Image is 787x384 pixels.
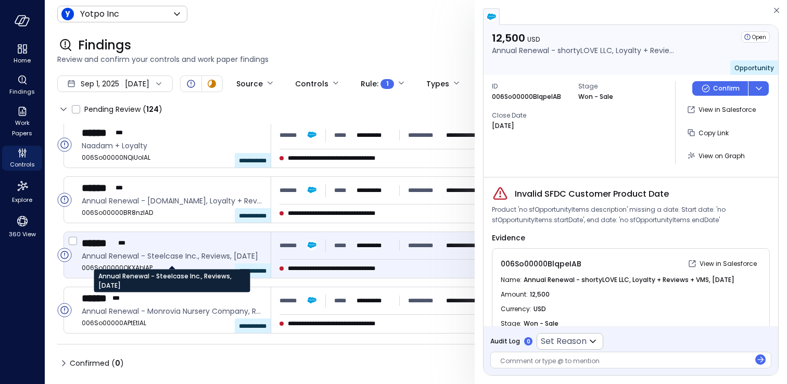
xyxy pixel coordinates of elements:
[501,304,534,314] span: Currency :
[492,81,570,92] span: ID
[143,104,162,115] div: ( )
[492,233,525,243] span: Evidence
[524,318,558,329] span: Won - Sale
[741,31,770,43] div: Open
[501,259,581,269] span: 006So00000BlqpeIAB
[684,101,760,119] button: View in Salesforce
[12,195,32,205] span: Explore
[57,303,72,317] div: Open
[684,147,749,164] button: View on Graph
[10,159,35,170] span: Controls
[524,275,734,285] span: Annual Renewal - shortyLOVE LLC, Loyalty + Reviews + VMS, [DATE]
[534,304,546,314] span: USD
[492,45,679,56] p: Annual Renewal - shortyLOVE LLC, Loyalty + Reviews + VMS, [DATE]
[82,208,262,218] span: 006So00000BR8nzIAD
[734,63,774,72] span: Opportunity
[492,121,514,131] p: [DATE]
[111,357,124,369] div: ( )
[57,137,72,152] div: Open
[2,212,42,240] div: 360 View
[515,188,669,200] span: Invalid SFDC Customer Product Date
[6,118,38,138] span: Work Papers
[14,55,31,66] span: Home
[2,177,42,206] div: Explore
[527,338,530,345] p: 0
[82,305,262,317] span: Annual Renewal - Monrovia Nursery Company, Reviews + SMS + VMS + Loyalty, Aug 2025
[146,104,159,114] span: 124
[70,355,124,372] span: Confirmed
[94,270,250,292] div: Annual Renewal - Steelcase Inc., Reviews, [DATE]
[82,195,262,207] span: Annual Renewal - trinityroad.com, Loyalty + Reviews, Sep 2025
[541,335,587,348] p: Set Reason
[9,86,35,97] span: Findings
[530,289,550,300] span: 12,500
[81,78,119,89] span: Sep 1, 2025
[84,101,162,118] span: Pending Review
[501,289,530,300] span: Amount :
[492,204,770,225] span: Product 'no sfOpportunityItems.description' missing a date. Start date: 'no sfOpportunityItems.st...
[685,255,761,273] button: View in Salesforce
[692,81,748,96] button: Confirm
[295,75,328,93] div: Controls
[501,318,524,329] span: Stage :
[57,193,72,207] div: Open
[527,35,540,44] span: USD
[78,37,131,54] span: Findings
[185,78,197,90] div: Open
[486,11,497,22] img: salesforce
[361,75,394,93] div: Rule :
[82,318,262,328] span: 006So00000APtEtIAL
[82,152,262,163] span: 006So00000NQiUoIAL
[386,79,389,89] span: 1
[236,75,263,93] div: Source
[9,229,36,239] span: 360 View
[2,146,42,171] div: Controls
[61,8,74,20] img: Icon
[692,81,769,96] div: Button group with a nested menu
[684,124,733,142] button: Copy Link
[82,140,262,151] span: Naadam + Loyalty
[80,8,119,20] p: Yotpo Inc
[2,73,42,98] div: Findings
[82,250,262,262] span: Annual Renewal - Steelcase Inc., Reviews, Aug 2026
[578,81,656,92] span: Stage
[2,104,42,139] div: Work Papers
[115,358,120,368] span: 0
[492,31,679,45] p: 12,500
[748,81,769,96] button: dropdown-icon-button
[57,54,775,65] span: Review and confirm your controls and work paper findings
[699,105,756,115] p: View in Salesforce
[699,129,729,137] span: Copy Link
[426,75,449,93] div: Types
[2,42,42,67] div: Home
[685,257,761,269] a: View in Salesforce
[492,92,561,102] p: 006So00000BlqpeIAB
[578,92,613,102] p: Won - Sale
[490,336,520,347] span: Audit Log
[713,83,740,94] p: Confirm
[206,78,218,90] div: In Progress
[57,248,72,262] div: Open
[501,275,524,285] span: Name :
[700,259,757,269] p: View in Salesforce
[699,151,745,160] span: View on Graph
[82,263,262,273] span: 006So00000QKXAbIAP
[492,110,570,121] span: Close Date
